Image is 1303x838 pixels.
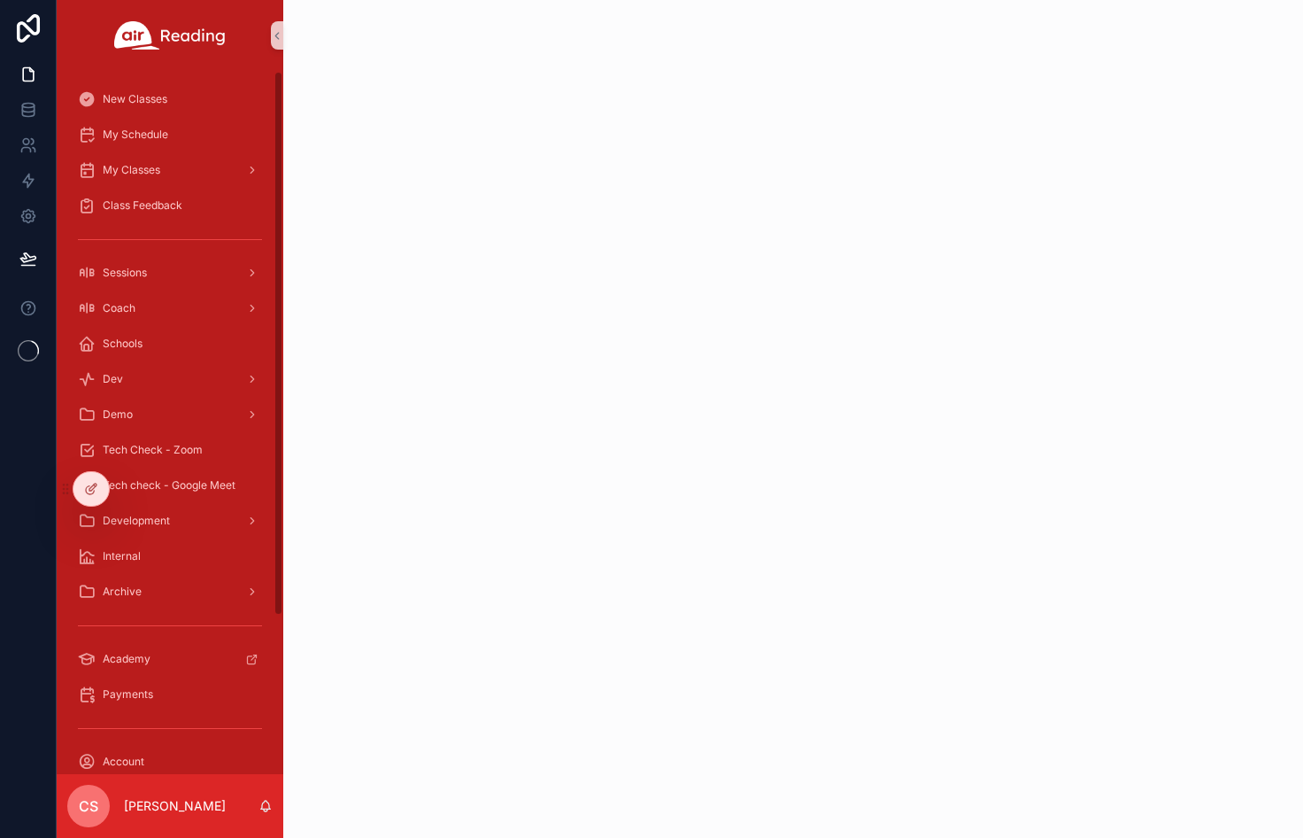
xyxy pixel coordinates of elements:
span: Development [103,514,170,528]
span: Tech Check - Zoom [103,443,203,457]
div: scrollable content [57,71,283,774]
a: Sessions [67,257,273,289]
a: New Classes [67,83,273,115]
span: Tech check - Google Meet [103,478,235,493]
a: Archive [67,576,273,608]
a: Demo [67,399,273,431]
a: Tech check - Google Meet [67,469,273,501]
span: Internal [103,549,141,563]
span: Dev [103,372,123,386]
a: Class Feedback [67,190,273,221]
a: Payments [67,679,273,710]
a: Academy [67,643,273,675]
span: CS [79,795,98,817]
span: Academy [103,652,150,666]
span: Demo [103,407,133,422]
a: Tech Check - Zoom [67,434,273,466]
span: My Schedule [103,128,168,142]
a: Dev [67,363,273,395]
span: Coach [103,301,135,315]
span: Payments [103,687,153,702]
a: My Schedule [67,119,273,151]
p: [PERSON_NAME] [124,797,226,815]
a: Internal [67,540,273,572]
span: Archive [103,585,142,599]
a: My Classes [67,154,273,186]
span: New Classes [103,92,167,106]
a: Account [67,746,273,778]
a: Development [67,505,273,537]
span: Sessions [103,266,147,280]
span: Class Feedback [103,198,182,213]
a: Coach [67,292,273,324]
span: Schools [103,337,143,351]
span: Account [103,755,144,769]
span: My Classes [103,163,160,177]
img: App logo [114,21,226,50]
a: Schools [67,328,273,360]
